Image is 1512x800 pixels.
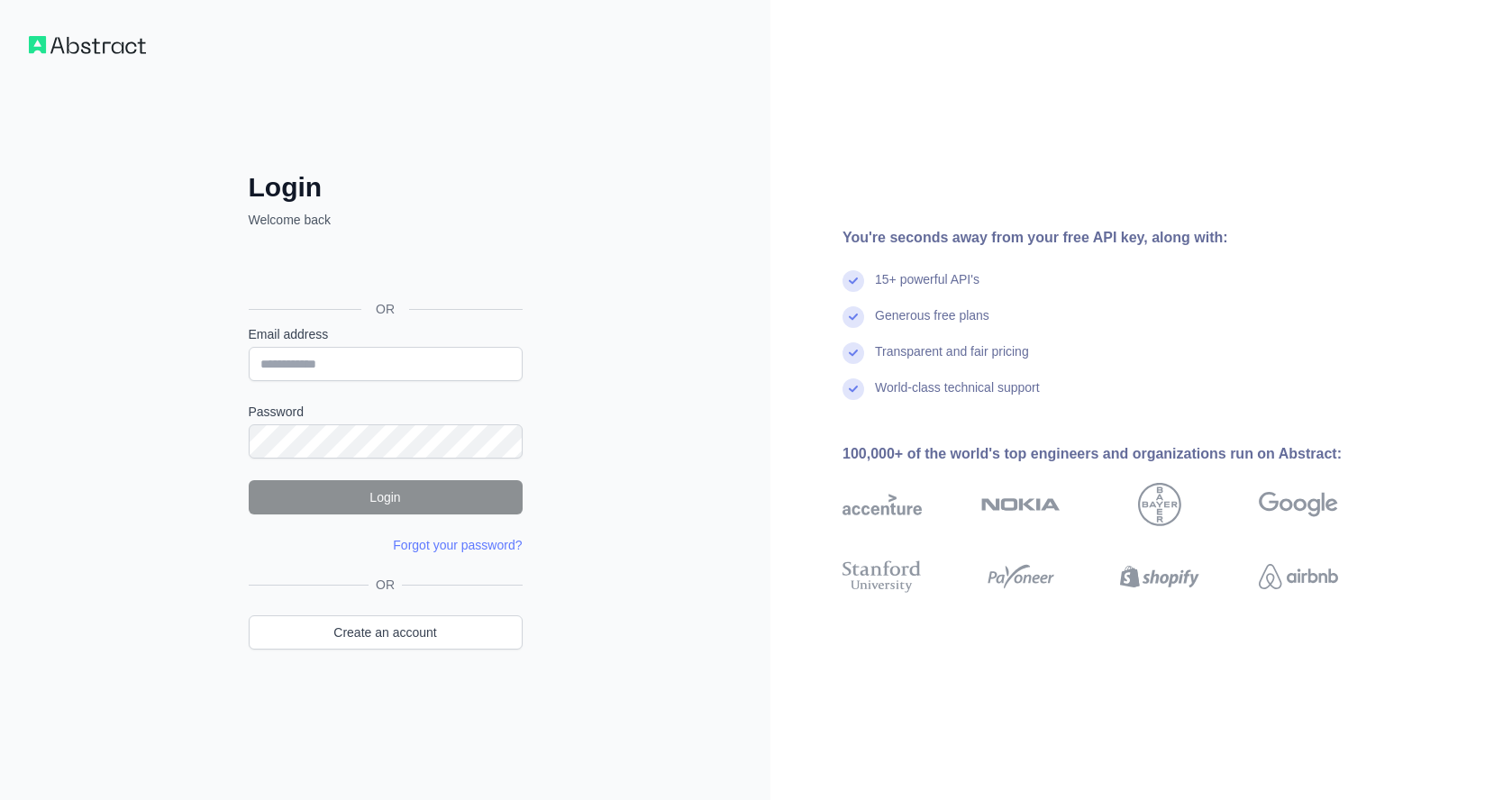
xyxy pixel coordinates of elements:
[843,306,864,328] img: check mark
[1259,557,1338,596] img: airbnb
[1259,483,1338,526] img: google
[249,249,519,288] div: Sign in with Google. Opens in new tab
[843,378,864,400] img: check mark
[843,270,864,292] img: check mark
[875,342,1029,378] div: Transparent and fair pricing
[369,576,402,594] span: OR
[875,306,989,342] div: Generous free plans
[981,557,1061,596] img: payoneer
[843,443,1396,465] div: 100,000+ of the world's top engineers and organizations run on Abstract:
[875,270,979,306] div: 15+ powerful API's
[875,378,1040,414] div: World-class technical support
[249,615,523,650] a: Create an account
[843,227,1396,249] div: You're seconds away from your free API key, along with:
[29,36,146,54] img: Workflow
[1138,483,1181,526] img: bayer
[249,171,523,204] h2: Login
[843,342,864,364] img: check mark
[981,483,1061,526] img: nokia
[393,538,522,552] a: Forgot your password?
[249,480,523,514] button: Login
[361,300,409,318] span: OR
[249,403,523,421] label: Password
[1120,557,1199,596] img: shopify
[249,211,523,229] p: Welcome back
[249,325,523,343] label: Email address
[843,483,922,526] img: accenture
[240,249,528,288] iframe: Sign in with Google Button
[843,557,922,596] img: stanford university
